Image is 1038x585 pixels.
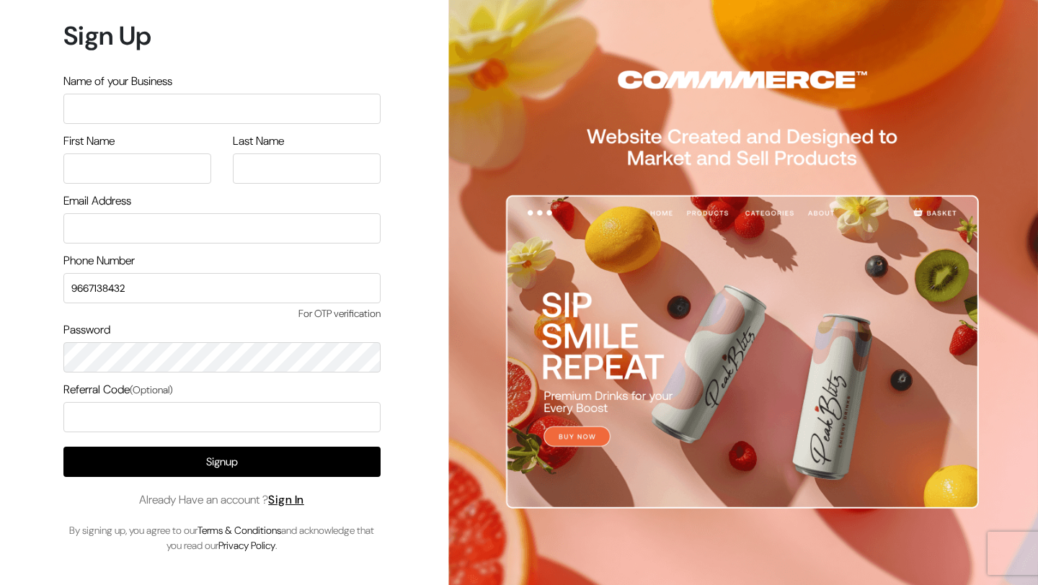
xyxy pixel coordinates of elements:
[268,492,304,507] a: Sign In
[63,192,131,210] label: Email Address
[63,20,381,51] h1: Sign Up
[63,447,381,477] button: Signup
[63,252,135,269] label: Phone Number
[63,73,172,90] label: Name of your Business
[63,133,115,150] label: First Name
[233,133,284,150] label: Last Name
[63,321,110,339] label: Password
[218,539,275,552] a: Privacy Policy
[63,523,381,553] p: By signing up, you agree to our and acknowledge that you read our .
[130,383,173,396] span: (Optional)
[63,381,173,398] label: Referral Code
[139,491,304,509] span: Already Have an account ?
[63,306,381,321] span: For OTP verification
[198,524,281,537] a: Terms & Conditions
